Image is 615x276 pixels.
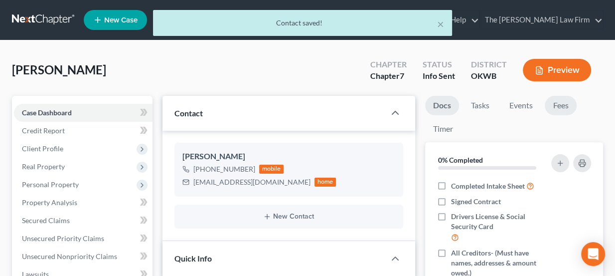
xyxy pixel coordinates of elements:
div: home [314,178,336,187]
div: Info Sent [423,70,455,82]
span: 7 [400,71,404,80]
a: Secured Claims [14,212,153,230]
strong: 0% Completed [438,156,483,164]
span: Quick Info [174,254,212,263]
div: Open Intercom Messenger [581,242,605,266]
div: mobile [259,165,284,174]
a: Docs [425,96,459,115]
a: Property Analysis [14,194,153,212]
span: Personal Property [22,180,79,189]
div: Chapter [370,59,407,70]
a: Unsecured Priority Claims [14,230,153,248]
div: Contact saved! [161,18,444,28]
span: Real Property [22,162,65,171]
button: × [437,18,444,30]
a: Credit Report [14,122,153,140]
span: Signed Contract [451,197,501,207]
span: Drivers License & Social Security Card [451,212,550,232]
span: Unsecured Nonpriority Claims [22,252,117,261]
span: Property Analysis [22,198,77,207]
button: Preview [523,59,591,81]
span: Credit Report [22,126,65,135]
a: Timer [425,119,461,139]
span: Client Profile [22,144,63,153]
span: [PERSON_NAME] [12,62,106,77]
div: District [471,59,507,70]
a: Fees [545,96,577,115]
div: [PHONE_NUMBER] [193,164,255,174]
div: [EMAIL_ADDRESS][DOMAIN_NAME] [193,177,310,187]
span: Completed Intake Sheet [451,181,525,191]
a: Tasks [463,96,497,115]
div: Chapter [370,70,407,82]
div: [PERSON_NAME] [182,151,396,163]
a: Case Dashboard [14,104,153,122]
a: Events [501,96,541,115]
button: New Contact [182,213,396,221]
span: Secured Claims [22,216,70,225]
div: Status [423,59,455,70]
span: Unsecured Priority Claims [22,234,104,243]
div: OKWB [471,70,507,82]
a: Unsecured Nonpriority Claims [14,248,153,266]
span: Case Dashboard [22,108,72,117]
span: Contact [174,108,203,118]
